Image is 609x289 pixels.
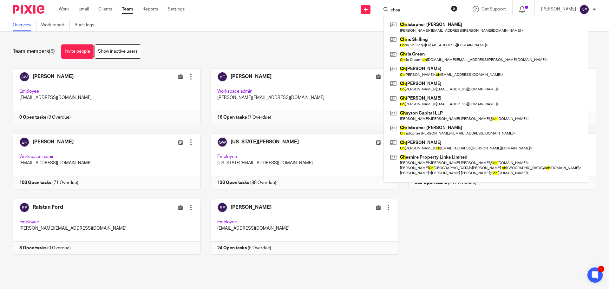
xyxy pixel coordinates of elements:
[142,6,158,12] a: Reports
[451,5,457,12] button: Clear
[49,49,55,54] span: (8)
[481,7,506,11] span: Get Support
[13,48,55,55] h1: Team members
[78,6,89,12] a: Email
[13,19,36,31] a: Overview
[95,44,141,59] a: Show inactive users
[59,6,69,12] a: Work
[13,5,44,14] img: Pixie
[41,19,70,31] a: Work report
[390,8,447,13] input: Search
[598,266,604,272] div: 1
[168,6,185,12] a: Settings
[75,19,99,31] a: Audit logs
[98,6,112,12] a: Clients
[541,6,576,12] p: [PERSON_NAME]
[61,44,94,59] a: Invite people
[122,6,133,12] a: Team
[579,4,589,15] img: svg%3E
